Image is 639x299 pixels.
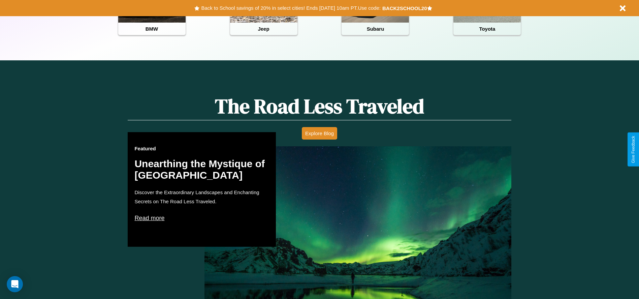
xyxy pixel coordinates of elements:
[230,23,297,35] h4: Jeep
[134,213,269,223] p: Read more
[631,136,636,163] div: Give Feedback
[134,188,269,206] p: Discover the Extraordinary Landscapes and Enchanting Secrets on The Road Less Traveled.
[7,276,23,292] div: Open Intercom Messenger
[199,3,382,13] button: Back to School savings of 20% in select cities! Ends [DATE] 10am PT.Use code:
[302,127,337,140] button: Explore Blog
[382,5,427,11] b: BACK2SCHOOL20
[342,23,409,35] h4: Subaru
[134,146,269,151] h3: Featured
[453,23,521,35] h4: Toyota
[128,92,511,120] h1: The Road Less Traveled
[134,158,269,181] h2: Unearthing the Mystique of [GEOGRAPHIC_DATA]
[118,23,186,35] h4: BMW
